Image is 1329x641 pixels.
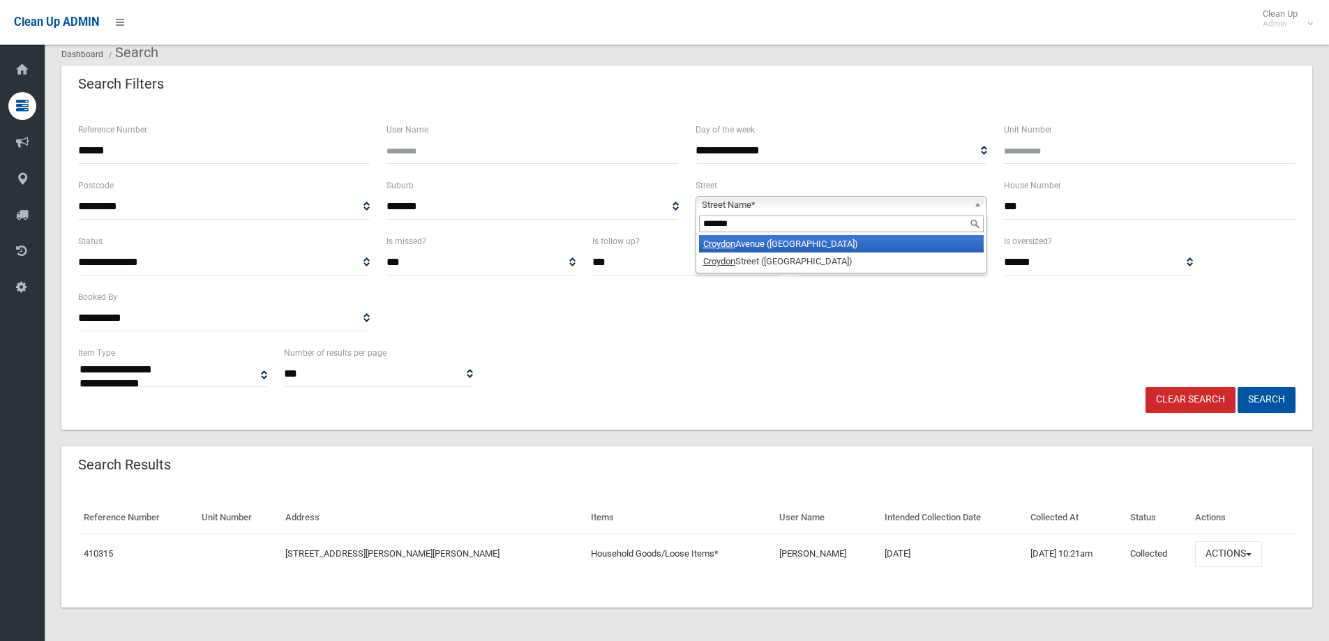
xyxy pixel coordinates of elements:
[196,502,279,534] th: Unit Number
[1256,8,1312,29] span: Clean Up
[703,256,735,266] em: Croydon
[585,502,774,534] th: Items
[61,70,181,98] header: Search Filters
[78,289,117,305] label: Booked By
[1004,234,1052,249] label: Is oversized?
[78,178,114,193] label: Postcode
[14,15,99,29] span: Clean Up ADMIN
[774,534,880,574] td: [PERSON_NAME]
[61,451,188,478] header: Search Results
[879,502,1025,534] th: Intended Collection Date
[592,234,640,249] label: Is follow up?
[1125,502,1190,534] th: Status
[78,122,147,137] label: Reference Number
[585,534,774,574] td: Household Goods/Loose Items*
[105,40,158,66] li: Search
[1189,502,1296,534] th: Actions
[696,178,717,193] label: Street
[1004,178,1061,193] label: House Number
[84,548,113,559] a: 410315
[386,178,414,193] label: Suburb
[386,122,428,137] label: User Name
[1238,387,1296,413] button: Search
[78,345,115,361] label: Item Type
[1025,502,1124,534] th: Collected At
[879,534,1025,574] td: [DATE]
[285,548,500,559] a: [STREET_ADDRESS][PERSON_NAME][PERSON_NAME]
[1263,19,1298,29] small: Admin
[696,122,755,137] label: Day of the week
[1125,534,1190,574] td: Collected
[284,345,386,361] label: Number of results per page
[774,502,880,534] th: User Name
[1004,122,1052,137] label: Unit Number
[78,234,103,249] label: Status
[1195,541,1262,567] button: Actions
[280,502,585,534] th: Address
[703,239,735,249] em: Croydon
[78,502,196,534] th: Reference Number
[699,252,984,270] li: Street ([GEOGRAPHIC_DATA])
[702,197,968,213] span: Street Name*
[386,234,426,249] label: Is missed?
[1025,534,1124,574] td: [DATE] 10:21am
[61,50,103,59] a: Dashboard
[699,235,984,252] li: Avenue ([GEOGRAPHIC_DATA])
[1146,387,1236,413] a: Clear Search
